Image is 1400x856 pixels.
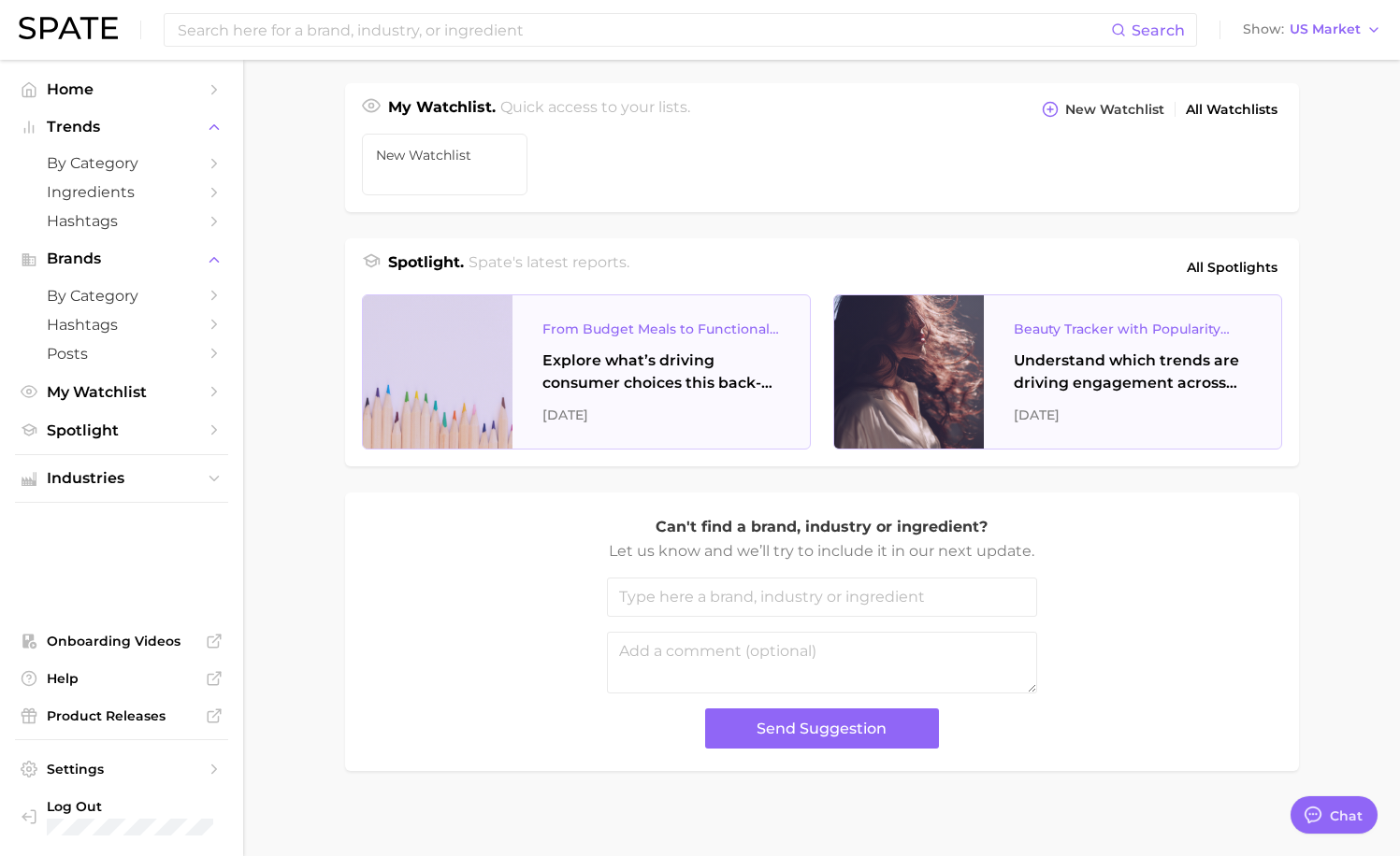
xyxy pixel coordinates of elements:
[15,113,228,141] button: Trends
[833,294,1282,449] a: Beauty Tracker with Popularity IndexUnderstand which trends are driving engagement across platfor...
[47,670,196,687] span: Help
[47,707,196,724] span: Product Releases
[47,345,196,363] span: Posts
[47,470,196,487] span: Industries
[388,251,464,283] h1: Spotlight.
[1132,21,1185,39] span: Search
[542,318,780,340] div: From Budget Meals to Functional Snacks: Food & Beverage Trends Shaping Consumer Behavior This Sch...
[1014,350,1251,394] div: Understand which trends are driving engagement across platforms in the skin, hair, makeup, and fr...
[176,14,1111,46] input: Search here for a brand, industry, or ingredient
[47,633,196,649] span: Onboarding Videos
[607,539,1037,564] p: Let us know and we’ll try to include it in our next update.
[1187,256,1277,278] span: All Spotlights
[15,75,228,104] a: Home
[376,148,514,163] span: New Watchlist
[15,339,228,368] a: Posts
[15,464,228,492] button: Industries
[47,798,213,815] span: Log Out
[47,316,196,334] span: Hashtags
[362,134,528,195] a: New Watchlist
[15,702,228,730] a: Product Releases
[15,281,228,310] a: by Category
[15,149,228,178] a: by Category
[1014,318,1251,340] div: Beauty Tracker with Popularity Index
[469,251,629,283] h2: Spate's latest reports.
[15,310,228,339] a: Hashtags
[47,287,196,305] span: by Category
[47,421,196,439] span: Spotlight
[705,708,939,749] button: Send Suggestion
[15,755,228,783] a: Settings
[47,250,196,267] span: Brands
[15,207,228,235] a: Hashtags
[47,761,196,778] span: Settings
[1014,404,1251,426] div: [DATE]
[15,664,228,692] a: Help
[362,294,811,449] a: From Budget Meals to Functional Snacks: Food & Beverage Trends Shaping Consumer Behavior This Sch...
[15,792,228,841] a: Log out. Currently logged in with e-mail kkruslak@solesence.com.
[47,80,196,98] span: Home
[388,96,496,122] h1: My Watchlist.
[47,154,196,172] span: by Category
[15,245,228,273] button: Brands
[607,515,1037,539] p: Can't find a brand, industry or ingredient?
[607,578,1037,617] input: Type here a brand, industry or ingredient
[47,119,196,136] span: Trends
[19,17,118,39] img: SPATE
[1290,24,1361,35] span: US Market
[1182,251,1282,283] a: All Spotlights
[542,404,780,426] div: [DATE]
[15,416,228,445] a: Spotlight
[1065,102,1164,118] span: New Watchlist
[1037,96,1168,122] button: New Watchlist
[47,383,196,401] span: My Watchlist
[542,350,780,394] div: Explore what’s driving consumer choices this back-to-school season From budget-friendly meals to ...
[1186,102,1277,118] span: All Watchlists
[15,627,228,655] a: Onboarding Videos
[47,183,196,201] span: Ingredients
[15,178,228,207] a: Ingredients
[1238,18,1386,42] button: ShowUS Market
[500,96,690,122] h2: Quick access to your lists.
[1243,24,1284,35] span: Show
[15,378,228,407] a: My Watchlist
[1181,97,1282,122] a: All Watchlists
[47,212,196,230] span: Hashtags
